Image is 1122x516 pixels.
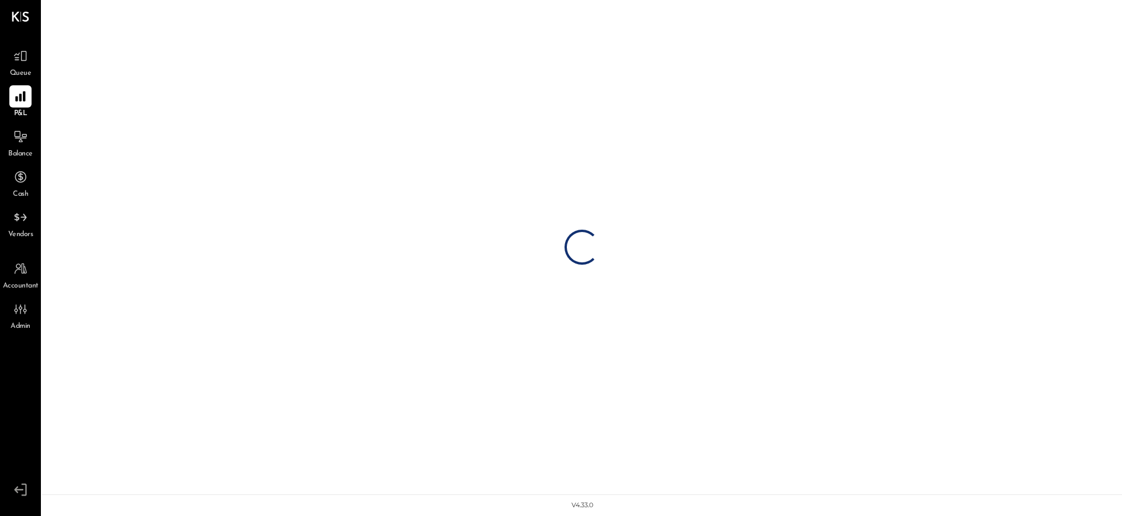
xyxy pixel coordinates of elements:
[572,501,593,510] div: v 4.33.0
[1,298,40,332] a: Admin
[1,166,40,200] a: Cash
[11,321,30,332] span: Admin
[13,189,28,200] span: Cash
[14,109,27,119] span: P&L
[8,149,33,160] span: Balance
[1,85,40,119] a: P&L
[8,230,33,240] span: Vendors
[1,45,40,79] a: Queue
[10,68,32,79] span: Queue
[1,258,40,292] a: Accountant
[3,281,39,292] span: Accountant
[1,206,40,240] a: Vendors
[1,126,40,160] a: Balance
